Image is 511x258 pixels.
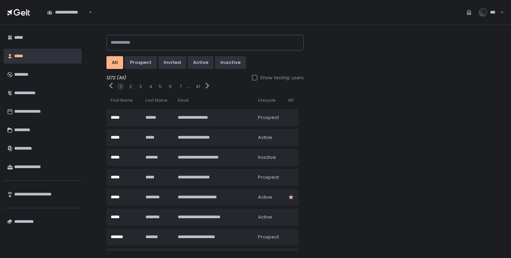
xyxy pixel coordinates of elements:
button: prospect [125,56,157,69]
div: ... [187,83,191,90]
span: inactive [258,154,276,161]
span: prospect [258,114,279,121]
div: inactive [220,59,241,66]
button: 6 [169,84,172,90]
span: VIP [288,98,293,103]
div: Search for option [43,5,92,20]
div: All [112,59,118,66]
span: Lifecycle [258,98,275,103]
button: 41 [196,84,200,90]
div: active [193,59,208,66]
span: prospect [258,234,279,240]
span: First Name [111,98,132,103]
span: Last Name [145,98,167,103]
span: prospect [258,174,279,181]
button: 7 [179,84,182,90]
button: active [188,56,214,69]
button: invited [158,56,186,69]
span: Email [178,98,189,103]
div: 1272 (All) [106,75,304,81]
button: 4 [149,84,152,90]
span: active [258,194,272,200]
button: 1 [120,84,121,90]
button: 5 [159,84,162,90]
div: prospect [130,59,152,66]
div: invited [164,59,181,66]
button: inactive [215,56,246,69]
button: 3 [139,84,142,90]
span: active [258,214,272,220]
button: All [106,56,123,69]
button: 2 [129,84,132,90]
span: active [258,134,272,141]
